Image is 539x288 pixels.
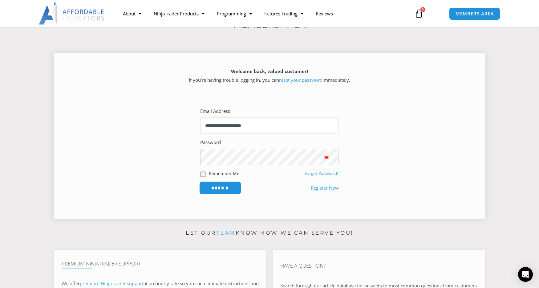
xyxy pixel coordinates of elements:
a: Programming [211,6,258,21]
p: If you’re having trouble logging in, you can immediately. [65,67,474,84]
a: About [117,6,148,21]
div: Open Intercom Messenger [518,267,533,282]
h4: Have A Question? [280,263,477,269]
a: premium NinjaTrader support [80,280,144,286]
h4: Premium NinjaTrader Support [62,261,259,267]
img: LogoAI | Affordable Indicators – NinjaTrader [39,2,105,25]
a: team [216,230,236,236]
a: 0 [405,5,432,23]
a: Reviews [310,6,339,21]
a: NinjaTrader Products [148,6,211,21]
span: 0 [420,7,425,12]
span: We offer [62,280,80,286]
label: Password [200,138,221,147]
nav: Menu [117,6,407,21]
p: Let our know how we can serve you! [54,228,485,238]
a: MEMBERS AREA [449,7,500,20]
strong: Welcome back, valued customer! [231,68,308,74]
a: reset your password [279,77,322,83]
span: MEMBERS AREA [456,11,494,16]
label: Email Address [200,107,230,116]
button: Show password [314,149,339,165]
label: Remember Me [209,170,239,177]
a: Forgot Password? [305,171,339,176]
a: Register Now [311,184,339,192]
a: Futures Trading [258,6,310,21]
